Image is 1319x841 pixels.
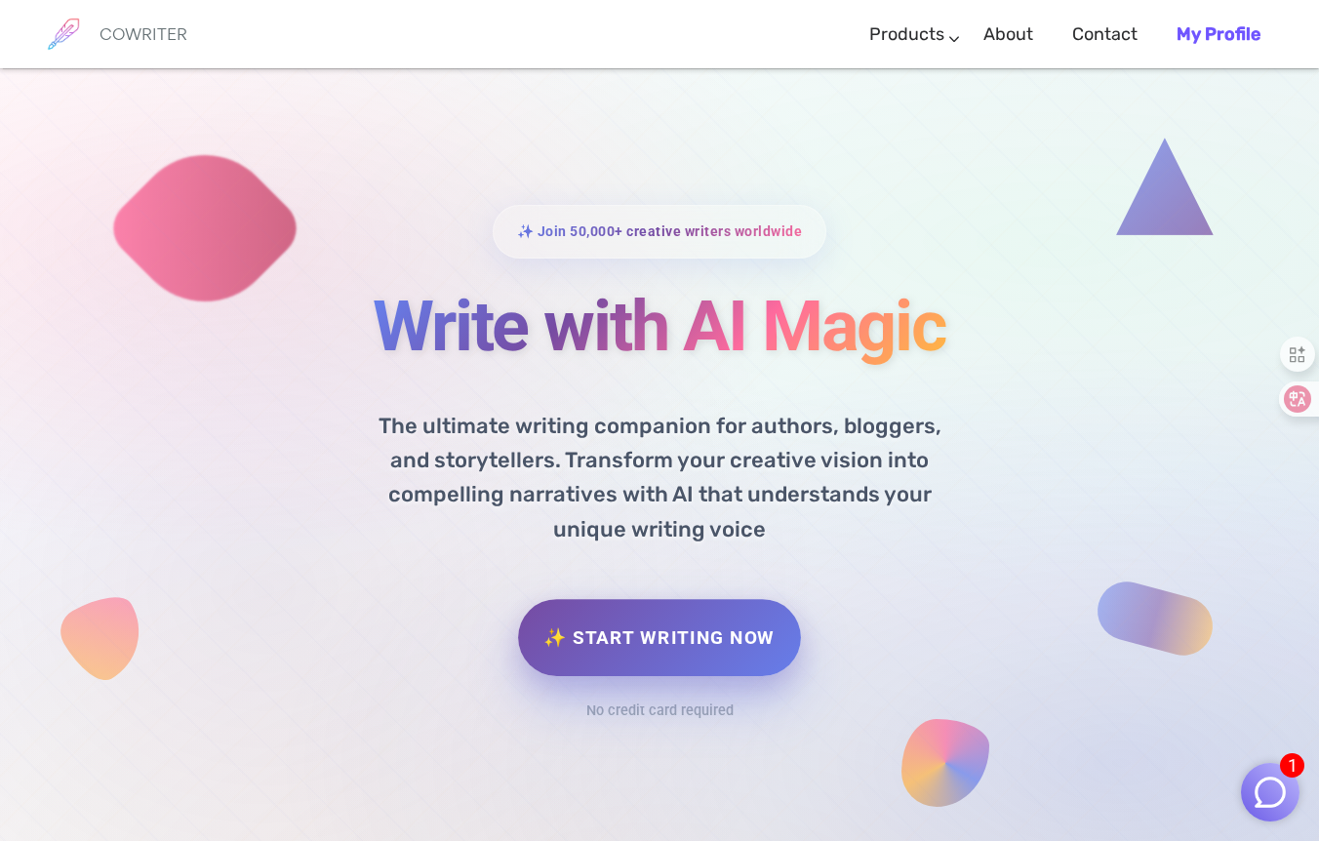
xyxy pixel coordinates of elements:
span: AI Magic [683,285,946,368]
span: ✨ Join 50,000+ creative writers worldwide [517,218,803,246]
div: No credit card required [586,698,734,726]
button: 1 [1241,763,1299,821]
img: Close chat [1252,774,1289,811]
span: 1 [1280,753,1304,778]
h1: Write with [186,288,1133,365]
p: The ultimate writing companion for authors, bloggers, and storytellers. Transform your creative v... [342,394,977,546]
a: ✨ Start Writing Now [518,599,800,676]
